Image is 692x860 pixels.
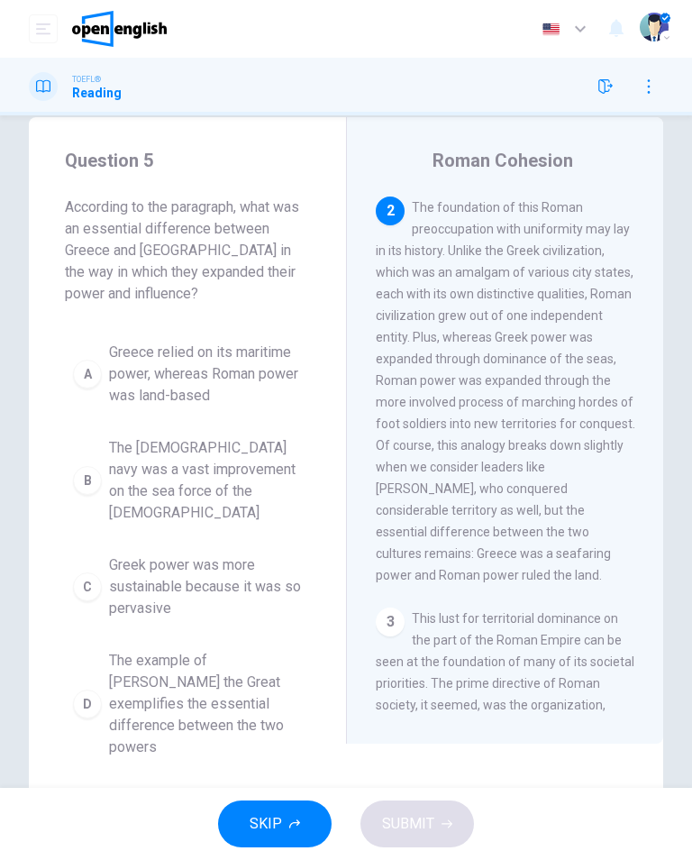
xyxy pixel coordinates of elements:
[432,146,573,175] h4: Roman Cohesion
[109,554,302,619] span: Greek power was more sustainable because it was so pervasive
[72,73,101,86] span: TOEFL®
[376,197,405,225] div: 2
[109,650,302,758] span: The example of [PERSON_NAME] the Great exemplifies the essential difference between the two powers
[250,811,282,837] span: SKIP
[73,690,102,718] div: D
[109,437,302,524] span: The [DEMOGRAPHIC_DATA] navy was a vast improvement on the sea force of the [DEMOGRAPHIC_DATA]
[218,801,332,847] button: SKIP
[73,360,102,389] div: A
[640,13,669,41] img: Profile picture
[65,642,310,766] button: DThe example of [PERSON_NAME] the Great exemplifies the essential difference between the two powers
[65,334,310,415] button: AGreece relied on its maritime power, whereas Roman power was land-based
[65,429,310,532] button: BThe [DEMOGRAPHIC_DATA] navy was a vast improvement on the sea force of the [DEMOGRAPHIC_DATA]
[73,572,102,601] div: C
[65,146,310,175] h4: Question 5
[65,546,310,627] button: CGreek power was more sustainable because it was so pervasive
[376,200,635,582] span: The foundation of this Roman preoccupation with uniformity may lay in its history. Unlike the Gre...
[376,608,405,636] div: 3
[73,466,102,495] div: B
[72,86,122,100] h1: Reading
[109,342,302,407] span: Greece relied on its maritime power, whereas Roman power was land-based
[29,14,58,43] button: open mobile menu
[540,23,562,36] img: en
[65,197,310,305] span: According to the paragraph, what was an essential difference between Greece and [GEOGRAPHIC_DATA]...
[72,11,167,47] img: OpenEnglish logo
